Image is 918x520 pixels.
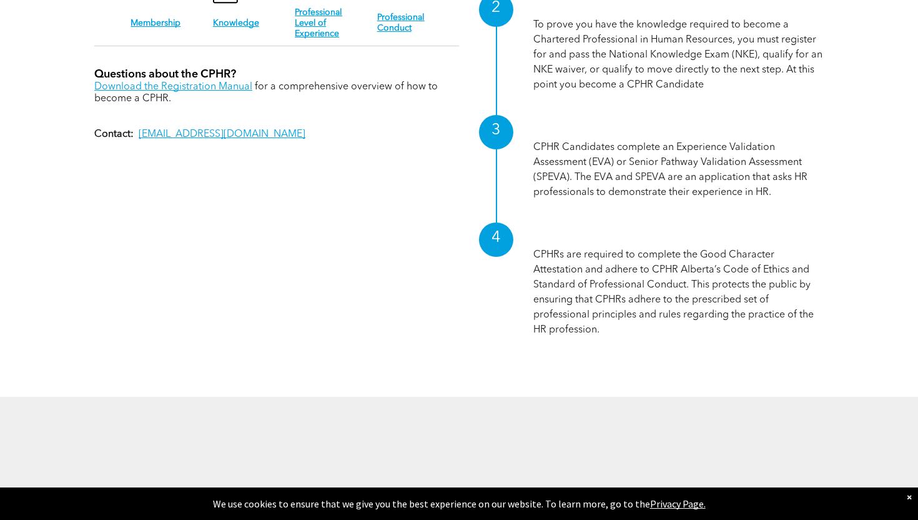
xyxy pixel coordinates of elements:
a: Privacy Page. [650,497,706,510]
p: CPHR Candidates complete an Experience Validation Assessment (EVA) or Senior Pathway Validation A... [533,140,824,200]
a: Membership [131,19,180,27]
div: 3 [479,115,513,149]
a: [EMAIL_ADDRESS][DOMAIN_NAME] [139,129,305,139]
p: To prove you have the knowledge required to become a Chartered Professional in Human Resources, y... [533,17,824,92]
p: CPHRs are required to complete the Good Character Attestation and adhere to CPHR Alberta’s Code o... [533,247,824,337]
a: Knowledge [213,19,259,27]
span: for a comprehensive overview of how to become a CPHR. [94,82,438,104]
span: Questions about the CPHR? [94,69,236,80]
a: Professional Conduct [377,13,425,32]
div: 4 [479,222,513,257]
h1: Professional Level of Experience [533,121,824,140]
strong: Contact: [94,129,134,139]
div: Dismiss notification [907,491,912,503]
a: Professional Level of Experience [295,8,342,38]
h1: Professional Conduct [533,228,824,247]
a: Download the Registration Manual [94,82,252,92]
